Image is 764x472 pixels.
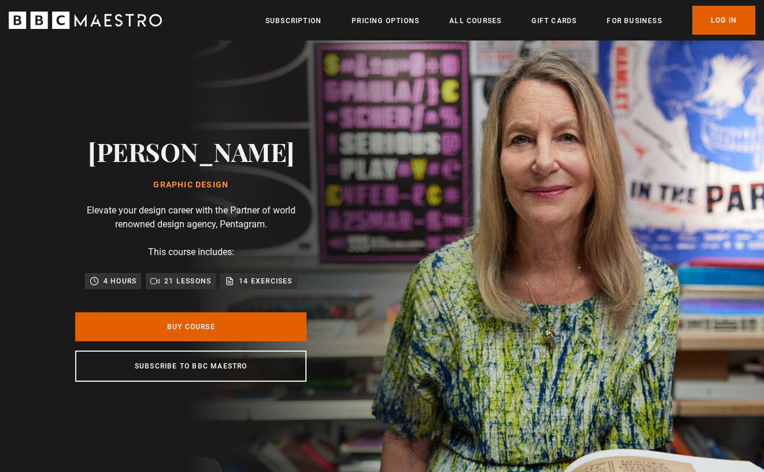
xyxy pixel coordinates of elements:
[265,15,322,27] a: Subscription
[449,15,501,27] a: All Courses
[88,137,294,166] h2: [PERSON_NAME]
[532,15,577,27] a: Gift Cards
[692,6,755,35] a: Log In
[75,312,307,341] a: Buy Course
[607,15,662,27] a: For business
[75,351,307,382] a: Subscribe to BBC Maestro
[265,6,755,35] nav: Primary
[164,275,211,287] p: 21 lessons
[9,12,162,29] svg: BBC Maestro
[148,245,234,259] p: This course includes:
[75,204,307,231] p: Elevate your design career with the Partner of world renowned design agency, Pentagram.
[88,180,294,190] h1: Graphic Design
[104,275,136,287] p: 4 hours
[352,15,419,27] a: Pricing Options
[239,275,292,287] p: 14 exercises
